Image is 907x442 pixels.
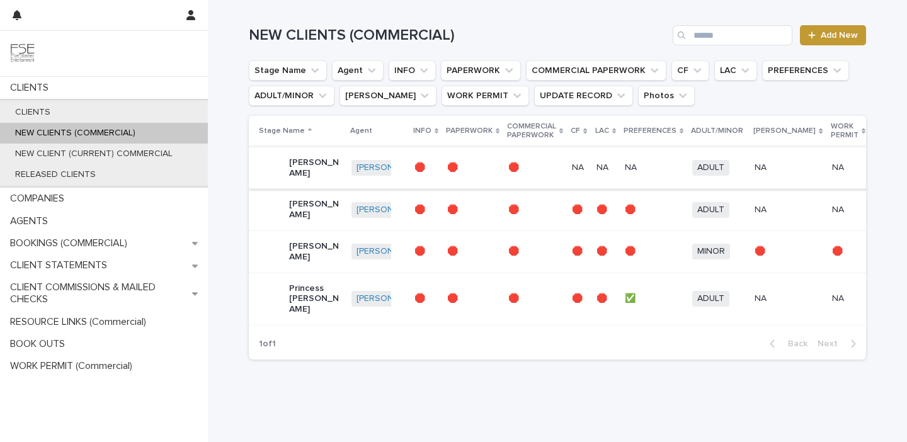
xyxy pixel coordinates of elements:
input: Search [673,25,792,45]
span: ADULT [692,291,729,307]
span: ADULT [692,160,729,176]
img: 9JgRvJ3ETPGCJDhvPVA5 [10,41,35,66]
p: 🛑 [447,291,460,304]
p: INFO [413,124,431,138]
p: 1 of 1 [249,329,286,360]
p: Princess [PERSON_NAME] [289,283,341,315]
p: PAPERWORK [446,124,493,138]
p: 🛑 [596,202,610,215]
p: 🛑 [414,244,428,257]
button: COMMERCIAL PAPERWORK [526,60,666,81]
p: Stage Name [259,124,305,138]
p: NEW CLIENT (CURRENT) COMMERCIAL [5,149,183,159]
p: ✅ [625,291,638,304]
span: ADULT [692,202,729,218]
p: [PERSON_NAME] [289,199,341,220]
p: BOOK OUTS [5,338,75,350]
p: NEW CLIENTS (COMMERCIAL) [5,128,145,139]
p: RESOURCE LINKS (Commercial) [5,316,156,328]
p: 🛑 [755,244,768,257]
button: Back [760,338,813,349]
p: 🛑 [572,202,585,215]
p: ADULT/MINOR [691,124,743,138]
p: WORK PERMIT [831,120,859,143]
p: NA [755,202,769,215]
p: RELEASED CLIENTS [5,169,106,180]
p: 🛑 [572,291,585,304]
p: 🛑 [447,244,460,257]
p: PREFERENCES [624,124,676,138]
p: Agent [350,124,372,138]
p: NA [572,160,586,173]
button: COOGAN [339,86,436,106]
button: PAPERWORK [441,60,521,81]
p: CF [571,124,580,138]
a: [PERSON_NAME] [357,246,425,257]
button: CF [671,60,709,81]
p: 🛑 [414,202,428,215]
p: 🛑 [508,160,522,173]
p: 🛑 [414,291,428,304]
p: NA [832,291,847,304]
p: CLIENT COMMISSIONS & MAILED CHECKS [5,281,192,305]
button: Stage Name [249,60,327,81]
p: 🛑 [447,160,460,173]
p: [PERSON_NAME] [289,241,341,263]
p: WORK PERMIT (Commercial) [5,360,142,372]
p: NA [832,160,847,173]
a: [PERSON_NAME] [357,293,425,304]
p: [PERSON_NAME] [753,124,816,138]
p: BOOKINGS (COMMERCIAL) [5,237,137,249]
p: CLIENTS [5,107,60,118]
button: Photos [638,86,695,106]
p: CLIENTS [5,82,59,94]
button: LAC [714,60,757,81]
p: NA [625,160,639,173]
p: 🛑 [414,160,428,173]
p: NA [596,160,611,173]
p: 🛑 [508,291,522,304]
button: ADULT/MINOR [249,86,334,106]
p: 🛑 [572,244,585,257]
a: Add New [800,25,866,45]
p: COMPANIES [5,193,74,205]
a: [PERSON_NAME] [357,205,425,215]
button: UPDATE RECORD [534,86,633,106]
p: NA [755,160,769,173]
p: 🛑 [447,202,460,215]
p: 🛑 [596,244,610,257]
span: Back [780,339,807,348]
h1: NEW CLIENTS (COMMERCIAL) [249,26,668,45]
button: Agent [332,60,384,81]
button: Next [813,338,866,349]
span: Add New [821,31,858,40]
p: [PERSON_NAME] [289,157,341,179]
p: 🛑 [832,244,845,257]
p: CLIENT STATEMENTS [5,259,117,271]
button: WORK PERMIT [442,86,529,106]
p: 🛑 [508,244,522,257]
span: MINOR [692,244,730,259]
p: NA [832,202,847,215]
button: INFO [389,60,436,81]
p: 🛑 [508,202,522,215]
p: 🛑 [625,202,638,215]
p: LAC [595,124,609,138]
button: PREFERENCES [762,60,849,81]
p: 🛑 [625,244,638,257]
p: AGENTS [5,215,58,227]
p: 🛑 [596,291,610,304]
span: Next [818,339,845,348]
a: [PERSON_NAME] [357,162,425,173]
p: COMMERCIAL PAPERWORK [507,120,556,143]
p: NA [755,291,769,304]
